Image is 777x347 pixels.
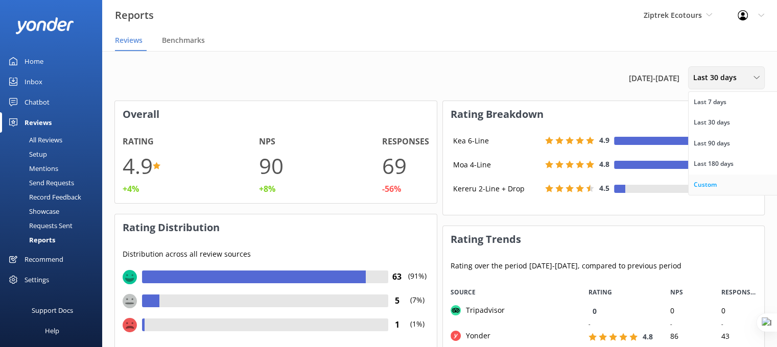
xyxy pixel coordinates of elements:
[663,305,714,317] div: 0
[694,97,726,107] div: Last 7 days
[714,305,765,317] div: 0
[6,176,102,190] a: Send Requests
[115,214,437,241] h3: Rating Distribution
[599,183,609,193] span: 4.5
[6,147,102,161] a: Setup
[629,72,679,84] span: [DATE] - [DATE]
[6,133,62,147] div: All Reviews
[6,190,81,204] div: Record Feedback
[6,218,73,233] div: Requests Sent
[259,183,275,196] div: +8%
[6,133,102,147] a: All Reviews
[25,112,52,133] div: Reviews
[45,320,59,341] div: Help
[115,7,154,23] h3: Reports
[694,180,717,190] div: Custom
[593,306,597,316] span: 0
[25,92,50,112] div: Chatbot
[123,148,153,183] h1: 4.9
[644,10,702,20] span: Ziptrek Ecotours
[382,135,429,148] h4: Responses
[451,183,543,194] div: Kereru 2-Line + Drop
[115,35,143,45] span: Reviews
[6,204,102,218] a: Showcase
[259,135,275,148] h4: NPS
[443,101,765,128] h3: Rating Breakdown
[461,305,505,316] div: Tripadvisor
[6,218,102,233] a: Requests Sent
[663,330,714,343] div: 86
[6,190,102,204] a: Record Feedback
[6,233,55,247] div: Reports
[25,71,42,92] div: Inbox
[6,161,102,176] a: Mentions
[382,183,401,196] div: -56%
[694,117,730,128] div: Last 30 days
[588,287,612,297] span: RATING
[406,294,429,318] p: (7%)
[406,318,429,342] p: (1%)
[388,270,406,284] h4: 63
[123,135,154,148] h4: Rating
[6,233,102,247] a: Reports
[599,135,609,145] span: 4.9
[123,249,429,260] p: Distribution across all review sources
[32,300,73,320] div: Support Docs
[714,330,765,343] div: 43
[451,287,476,297] span: Source
[588,319,591,329] div: -
[721,287,757,297] span: RESPONSES
[25,249,63,269] div: Recommend
[451,159,543,170] div: Moa 4-Line
[382,148,407,183] h1: 69
[15,17,74,34] img: yonder-white-logo.png
[406,270,429,294] p: (91%)
[461,330,490,341] div: Yonder
[694,138,730,148] div: Last 90 days
[443,226,765,253] h3: Rating Trends
[259,148,284,183] h1: 90
[6,161,58,176] div: Mentions
[694,159,734,169] div: Last 180 days
[123,183,139,196] div: +4%
[25,269,49,290] div: Settings
[670,287,683,297] span: NPS
[115,101,437,128] h3: Overall
[388,294,406,308] h4: 5
[388,318,406,332] h4: 1
[451,260,757,271] p: Rating over the period [DATE] - [DATE] , compared to previous period
[25,51,43,71] div: Home
[721,319,723,329] div: -
[162,35,205,45] span: Benchmarks
[6,176,74,190] div: Send Requests
[599,159,609,169] span: 4.8
[693,72,743,83] span: Last 30 days
[6,204,59,218] div: Showcase
[643,332,653,341] span: 4.8
[451,135,543,146] div: Kea 6-Line
[670,319,672,329] div: -
[6,147,47,161] div: Setup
